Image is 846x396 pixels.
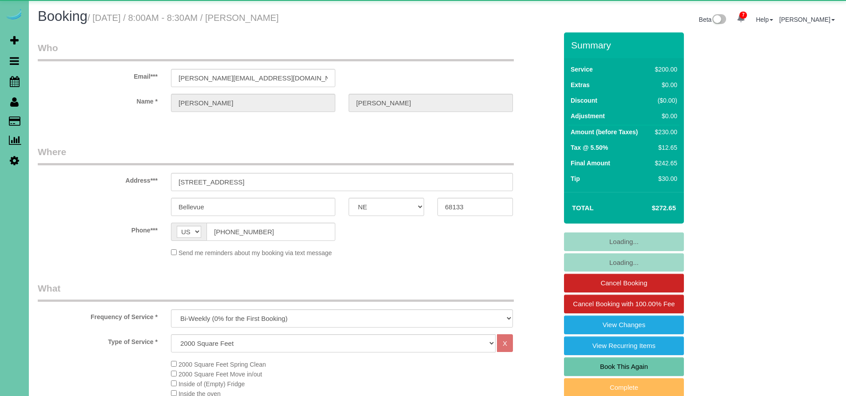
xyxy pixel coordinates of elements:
[564,295,684,313] a: Cancel Booking with 100.00% Fee
[651,143,677,152] div: $12.65
[651,159,677,168] div: $242.65
[572,204,594,212] strong: Total
[732,9,750,28] a: 7
[179,380,245,388] span: Inside of (Empty) Fridge
[564,274,684,292] a: Cancel Booking
[651,128,677,136] div: $230.00
[87,13,279,23] small: / [DATE] / 8:00AM - 8:30AM / [PERSON_NAME]
[756,16,773,23] a: Help
[571,112,605,120] label: Adjustment
[571,174,580,183] label: Tip
[38,8,87,24] span: Booking
[564,316,684,334] a: View Changes
[779,16,835,23] a: [PERSON_NAME]
[571,80,590,89] label: Extras
[651,174,677,183] div: $30.00
[651,112,677,120] div: $0.00
[31,309,164,321] label: Frequency of Service *
[31,334,164,346] label: Type of Service *
[38,41,514,61] legend: Who
[571,65,593,74] label: Service
[571,159,610,168] label: Final Amount
[571,40,679,50] h3: Summary
[739,12,747,19] span: 7
[31,94,164,106] label: Name *
[625,204,676,212] h4: $272.65
[564,357,684,376] a: Book This Again
[38,145,514,165] legend: Where
[651,96,677,105] div: ($0.00)
[571,143,608,152] label: Tax @ 5.50%
[651,80,677,89] div: $0.00
[699,16,727,23] a: Beta
[5,9,23,21] img: Automaid Logo
[179,249,332,256] span: Send me reminders about my booking via text message
[651,65,677,74] div: $200.00
[179,361,266,368] span: 2000 Square Feet Spring Clean
[573,300,675,308] span: Cancel Booking with 100.00% Fee
[38,282,514,302] legend: What
[179,371,262,378] span: 2000 Square Feet Move in/out
[711,14,726,26] img: New interface
[564,336,684,355] a: View Recurring Items
[571,128,638,136] label: Amount (before Taxes)
[571,96,597,105] label: Discount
